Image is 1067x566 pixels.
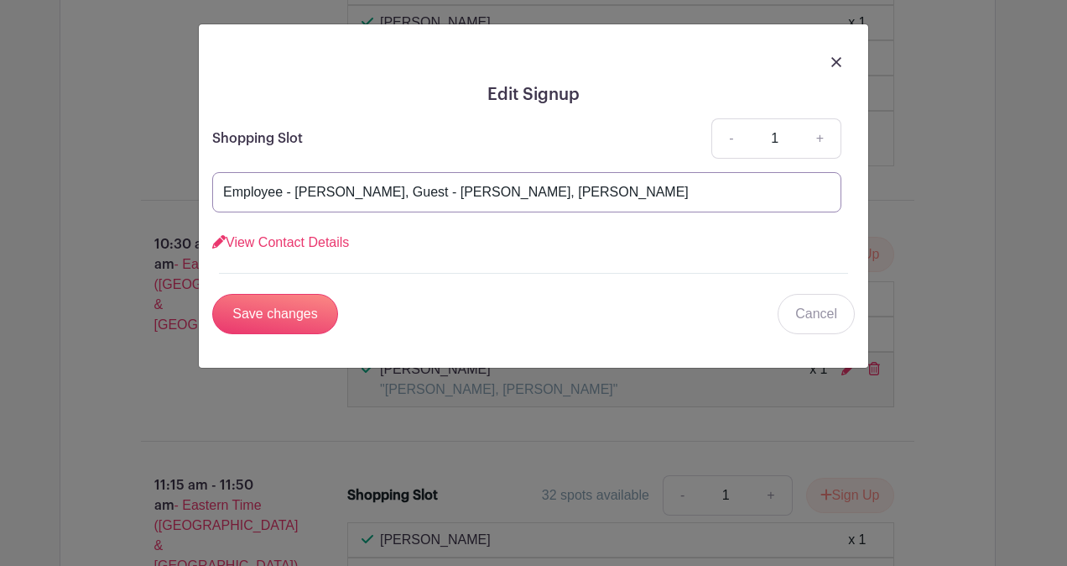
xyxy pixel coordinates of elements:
input: Note [212,172,841,212]
img: close_button-5f87c8562297e5c2d7936805f587ecaba9071eb48480494691a3f1689db116b3.svg [831,57,841,67]
a: + [799,118,841,159]
a: Cancel [778,294,855,334]
input: Save changes [212,294,338,334]
h5: Edit Signup [212,85,855,105]
a: View Contact Details [212,235,349,249]
a: - [711,118,750,159]
p: Shopping Slot [212,128,303,149]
